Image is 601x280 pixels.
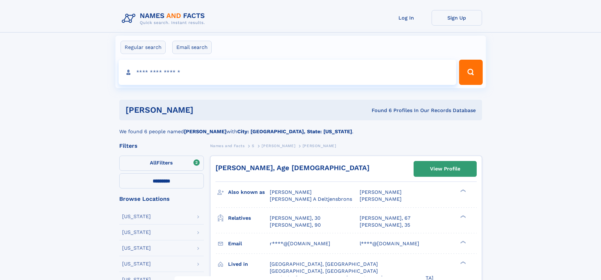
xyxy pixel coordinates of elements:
a: Log In [381,10,432,26]
span: [PERSON_NAME] A Deltjensbrons [270,196,352,202]
label: Filters [119,156,204,171]
h3: Email [228,238,270,249]
span: [GEOGRAPHIC_DATA], [GEOGRAPHIC_DATA] [270,268,378,274]
span: [PERSON_NAME] [262,144,295,148]
div: View Profile [430,162,460,176]
h3: Lived in [228,259,270,270]
label: Regular search [121,41,166,54]
div: ❯ [459,240,466,244]
div: Filters [119,143,204,149]
a: [PERSON_NAME], 90 [270,222,321,229]
span: [GEOGRAPHIC_DATA], [GEOGRAPHIC_DATA] [270,261,378,267]
div: [US_STATE] [122,261,151,266]
a: Names and Facts [210,142,245,150]
div: ❯ [459,214,466,218]
a: [PERSON_NAME], Age [DEMOGRAPHIC_DATA] [215,164,369,172]
div: [US_STATE] [122,246,151,251]
label: Email search [172,41,212,54]
div: ❯ [459,260,466,265]
span: S [252,144,255,148]
div: [US_STATE] [122,230,151,235]
a: [PERSON_NAME], 67 [360,215,410,222]
div: Browse Locations [119,196,204,202]
span: [PERSON_NAME] [360,196,402,202]
b: [PERSON_NAME] [184,128,227,134]
div: Found 6 Profiles In Our Records Database [282,107,476,114]
a: S [252,142,255,150]
span: All [150,160,156,166]
div: ❯ [459,189,466,193]
h1: [PERSON_NAME] [126,106,283,114]
div: [US_STATE] [122,214,151,219]
input: search input [119,60,457,85]
a: Sign Up [432,10,482,26]
h3: Also known as [228,187,270,198]
a: [PERSON_NAME] [262,142,295,150]
b: City: [GEOGRAPHIC_DATA], State: [US_STATE] [237,128,352,134]
a: View Profile [414,161,476,176]
div: We found 6 people named with . [119,120,482,135]
a: [PERSON_NAME], 35 [360,222,410,229]
span: [PERSON_NAME] [360,189,402,195]
span: [PERSON_NAME] [270,189,312,195]
img: Logo Names and Facts [119,10,210,27]
a: [PERSON_NAME], 30 [270,215,321,222]
span: [PERSON_NAME] [303,144,336,148]
h3: Relatives [228,213,270,223]
button: Search Button [459,60,482,85]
